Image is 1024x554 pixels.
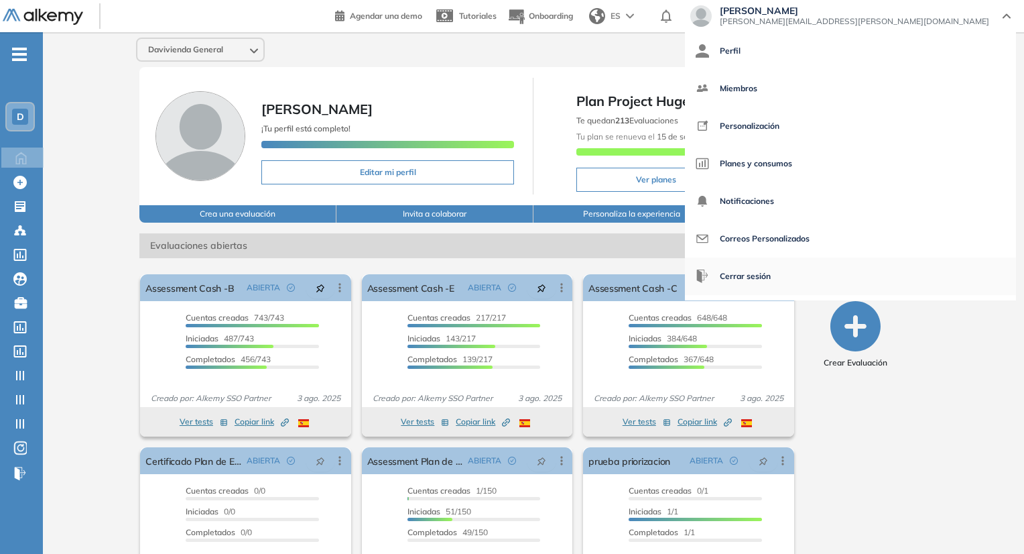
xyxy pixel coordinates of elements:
span: ABIERTA [690,455,723,467]
button: pushpin [306,450,335,472]
a: Assessment Cash -C [588,274,677,301]
b: 213 [615,115,629,125]
button: Copiar link [456,414,510,430]
b: 15 de septiembre [655,131,722,142]
span: Correos Personalizados [720,223,810,255]
button: Personaliza la experiencia [533,205,730,223]
span: Miembros [720,72,757,105]
span: Cuentas creadas [186,486,249,496]
img: icon [696,232,709,245]
button: Ver planes [576,168,735,192]
span: 1/1 [629,527,695,537]
a: Correos Personalizados [696,223,1005,255]
button: pushpin [527,277,556,298]
span: 217/217 [407,313,506,323]
span: ES [611,10,621,22]
a: Certificado Plan de Evolución Profesional [145,447,241,474]
span: 0/0 [186,486,265,496]
span: Iniciadas [629,333,661,343]
a: Assessment Cash -E [367,274,454,301]
button: Copiar link [235,414,289,430]
span: Planes y consumos [720,148,792,180]
i: - [12,53,27,56]
span: [PERSON_NAME] [720,5,989,16]
button: Invita a colaborar [336,205,533,223]
span: 1/150 [407,486,497,496]
span: ABIERTA [247,282,280,294]
span: Evaluaciones abiertas [139,233,730,258]
span: [PERSON_NAME] [261,101,373,117]
span: pushpin [316,282,325,293]
img: icon [696,119,709,133]
span: Iniciadas [186,333,218,343]
button: Copiar link [678,414,732,430]
span: Davivienda General [148,44,223,55]
span: Onboarding [529,11,573,21]
a: Personalización [696,110,1005,142]
span: [PERSON_NAME][EMAIL_ADDRESS][PERSON_NAME][DOMAIN_NAME] [720,16,989,27]
span: pushpin [759,455,768,466]
img: Foto de perfil [155,91,245,181]
a: prueba priorizacion [588,447,670,474]
button: Editar mi perfil [261,160,514,184]
span: Cuentas creadas [407,486,470,496]
span: 648/648 [629,313,727,323]
span: Agendar una demo [350,11,422,21]
span: check-circle [730,457,738,465]
a: Assessment Cash -B [145,274,234,301]
span: 456/743 [186,354,271,364]
span: Crear Evaluación [824,357,887,369]
span: 139/217 [407,354,493,364]
a: Miembros [696,72,1005,105]
span: Completados [186,527,235,537]
span: Iniciadas [407,506,440,516]
span: 0/0 [186,506,235,516]
span: check-circle [287,457,295,465]
span: 367/648 [629,354,714,364]
span: Plan Project Huge [576,91,908,111]
span: 0/0 [186,527,252,537]
span: Iniciadas [629,506,661,516]
span: Completados [629,354,678,364]
a: Notificaciones [696,185,1005,217]
span: Cuentas creadas [186,313,249,323]
span: 3 ago. 2025 [292,392,346,404]
button: Ver tests [623,414,671,430]
span: Copiar link [678,416,732,428]
img: ESP [519,419,530,427]
span: Creado por: Alkemy SSO Partner [588,392,719,404]
button: pushpin [527,450,556,472]
span: Completados [407,527,457,537]
span: Cuentas creadas [407,313,470,323]
span: 143/217 [407,333,476,343]
span: ABIERTA [468,455,501,467]
span: Copiar link [235,416,289,428]
img: ESP [741,419,752,427]
img: world [589,8,605,24]
span: pushpin [316,455,325,466]
span: 487/743 [186,333,254,343]
span: ¡Tu perfil está completo! [261,123,350,133]
span: 49/150 [407,527,488,537]
button: Cerrar sesión [696,260,771,292]
button: Crear Evaluación [824,301,887,369]
span: Cuentas creadas [629,313,692,323]
span: Completados [186,354,235,364]
span: Iniciadas [407,333,440,343]
img: icon [696,82,709,95]
img: icon [696,157,709,170]
a: Agendar una demo [335,7,422,23]
span: Te quedan Evaluaciones [576,115,678,125]
img: icon [696,195,709,208]
span: check-circle [508,284,516,292]
span: 3 ago. 2025 [513,392,567,404]
img: arrow [626,13,634,19]
img: icon [696,270,709,283]
span: 384/648 [629,333,697,343]
a: Planes y consumos [696,148,1005,180]
a: Perfil [696,35,1005,67]
span: Tu plan se renueva el [576,131,722,142]
img: icon [696,44,709,58]
span: Cerrar sesión [720,260,771,292]
span: check-circle [508,457,516,465]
